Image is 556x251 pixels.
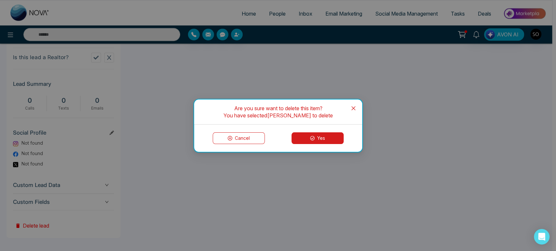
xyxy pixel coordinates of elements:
div: Open Intercom Messenger [534,229,549,244]
span: close [351,106,356,111]
button: Close [345,99,362,117]
button: Yes [292,132,344,144]
button: Cancel [213,132,265,144]
div: Are you sure want to delete this item? You have selected [PERSON_NAME] to delete [207,105,349,119]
